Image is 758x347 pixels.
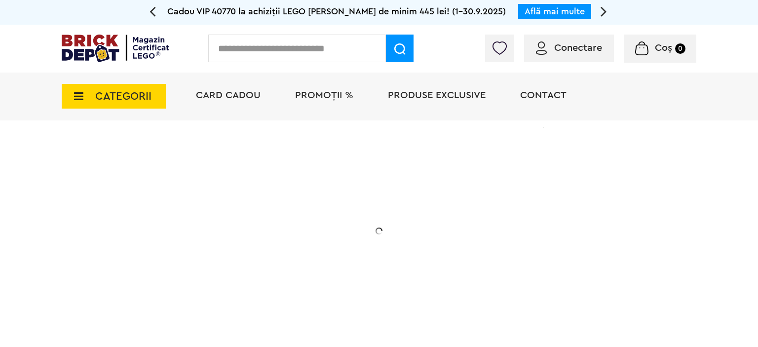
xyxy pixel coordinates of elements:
[295,90,353,100] a: PROMOȚII %
[167,7,506,16] span: Cadou VIP 40770 la achiziții LEGO [PERSON_NAME] de minim 445 lei! (1-30.9.2025)
[554,43,602,53] span: Conectare
[388,90,486,100] a: Produse exclusive
[132,220,329,261] h2: La două seturi LEGO de adulți achiziționate din selecție! În perioada 12 - [DATE]!
[132,283,329,296] div: Explorează
[536,43,602,53] a: Conectare
[196,90,261,100] a: Card Cadou
[520,90,567,100] a: Contact
[655,43,672,53] span: Coș
[525,7,585,16] a: Află mai multe
[95,91,152,102] span: CATEGORII
[132,174,329,210] h1: 20% Reducere!
[675,43,685,54] small: 0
